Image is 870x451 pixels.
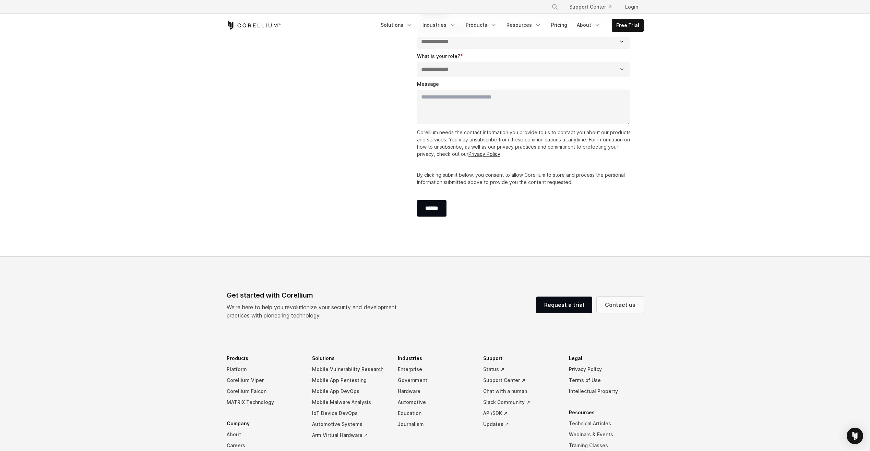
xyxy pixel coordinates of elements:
p: We’re here to help you revolutionize your security and development practices with pioneering tech... [227,303,402,320]
a: Slack Community ↗ [483,397,558,408]
a: Mobile App DevOps [312,386,387,397]
a: Intellectual Property [569,386,644,397]
a: Training Classes [569,440,644,451]
a: Industries [418,19,460,31]
a: Mobile Malware Analysis [312,397,387,408]
div: Navigation Menu [377,19,644,32]
a: Chat with a human [483,386,558,397]
a: Terms of Use [569,375,644,386]
a: Request a trial [536,297,592,313]
a: Platform [227,364,301,375]
a: Support Center [564,1,617,13]
a: MATRIX Technology [227,397,301,408]
a: Automotive [398,397,473,408]
a: Solutions [377,19,417,31]
a: Journalism [398,419,473,430]
div: Open Intercom Messenger [847,428,863,444]
a: Status ↗ [483,364,558,375]
a: Updates ↗ [483,419,558,430]
p: By clicking submit below, you consent to allow Corellium to store and process the personal inform... [417,171,633,186]
a: About [573,19,605,31]
a: Arm Virtual Hardware ↗ [312,430,387,441]
a: Contact us [597,297,644,313]
a: Privacy Policy [468,151,500,157]
a: Privacy Policy [569,364,644,375]
a: Corellium Falcon [227,386,301,397]
a: Webinars & Events [569,429,644,440]
a: Automotive Systems [312,419,387,430]
div: Get started with Corellium [227,290,402,300]
a: Pricing [547,19,571,31]
a: Education [398,408,473,419]
a: IoT Device DevOps [312,408,387,419]
a: Free Trial [612,19,643,32]
a: Products [462,19,501,31]
a: Corellium Home [227,21,281,30]
div: Navigation Menu [543,1,644,13]
a: Mobile Vulnerability Research [312,364,387,375]
span: What is your role? [417,53,460,59]
p: Corellium needs the contact information you provide to us to contact you about our products and s... [417,129,633,158]
a: Corellium Viper [227,375,301,386]
a: Support Center ↗ [483,375,558,386]
a: Enterprise [398,364,473,375]
button: Search [549,1,561,13]
a: Mobile App Pentesting [312,375,387,386]
a: Login [620,1,644,13]
a: Resources [502,19,546,31]
a: API/SDK ↗ [483,408,558,419]
a: Government [398,375,473,386]
a: About [227,429,301,440]
a: Technical Articles [569,418,644,429]
a: Careers [227,440,301,451]
span: Message [417,81,439,87]
a: Hardware [398,386,473,397]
